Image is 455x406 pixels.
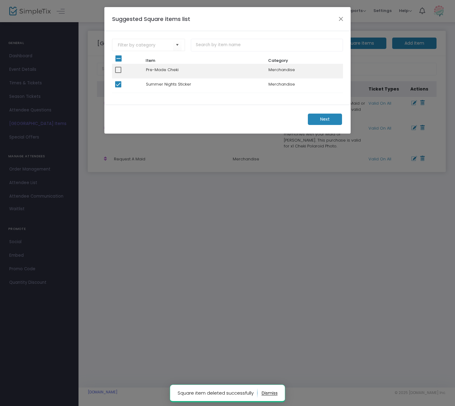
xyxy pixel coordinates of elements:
button: Select [173,39,182,51]
th: Item [143,55,265,64]
td: Merchandise [265,78,343,93]
td: Pre-Made Cheki [143,64,265,78]
span: Next [320,116,330,123]
button: Close [337,15,345,23]
p: Square item deleted successfully [178,388,258,398]
input: Filter by category [118,42,173,48]
h4: Suggested Square items list [112,15,190,23]
td: Merchandise [265,64,343,78]
button: dismiss [262,388,278,398]
th: Category [265,55,343,64]
td: Summer Nights Sticker [143,78,265,93]
input: Search by item name [191,39,343,51]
